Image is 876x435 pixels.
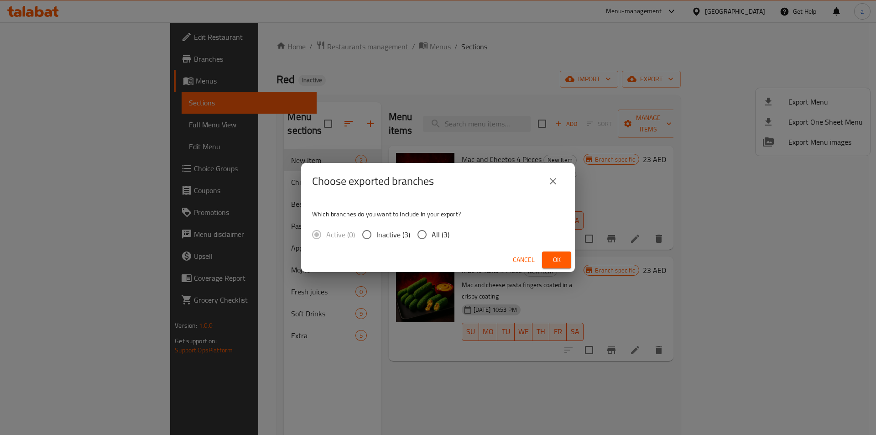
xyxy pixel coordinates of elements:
span: Ok [549,254,564,266]
button: Ok [542,252,571,268]
button: Cancel [509,252,538,268]
span: Cancel [513,254,535,266]
button: close [542,170,564,192]
p: Which branches do you want to include in your export? [312,210,564,219]
span: All (3) [432,229,449,240]
h2: Choose exported branches [312,174,434,189]
span: Inactive (3) [376,229,410,240]
span: Active (0) [326,229,355,240]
